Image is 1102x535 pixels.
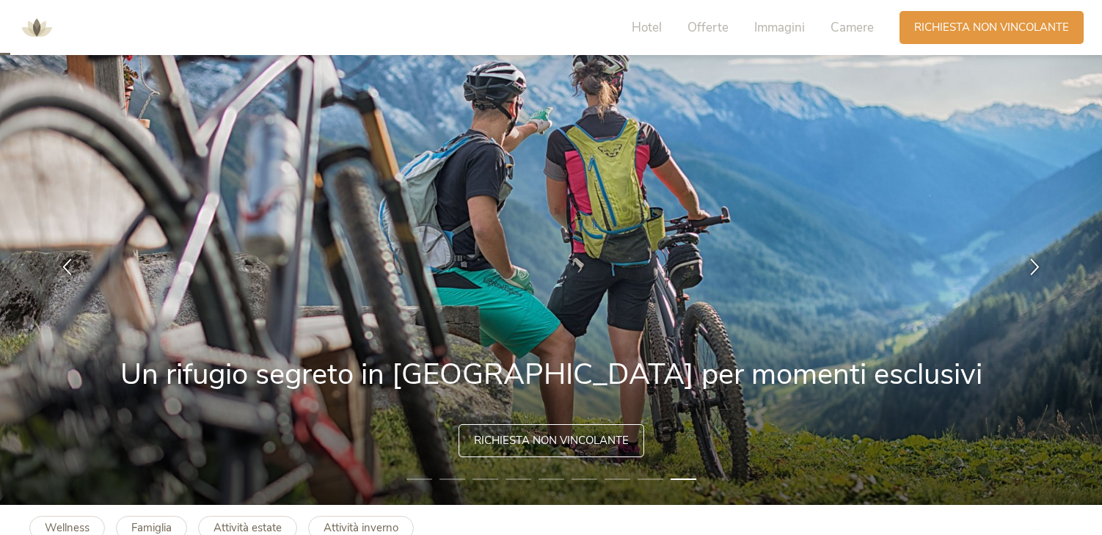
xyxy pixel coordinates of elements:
[324,520,398,535] b: Attività inverno
[474,433,629,448] span: Richiesta non vincolante
[15,22,59,32] a: AMONTI & LUNARIS Wellnessresort
[45,520,90,535] b: Wellness
[131,520,172,535] b: Famiglia
[214,520,282,535] b: Attività estate
[754,19,805,36] span: Immagini
[831,19,874,36] span: Camere
[15,6,59,50] img: AMONTI & LUNARIS Wellnessresort
[632,19,662,36] span: Hotel
[687,19,729,36] span: Offerte
[914,20,1069,35] span: Richiesta non vincolante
